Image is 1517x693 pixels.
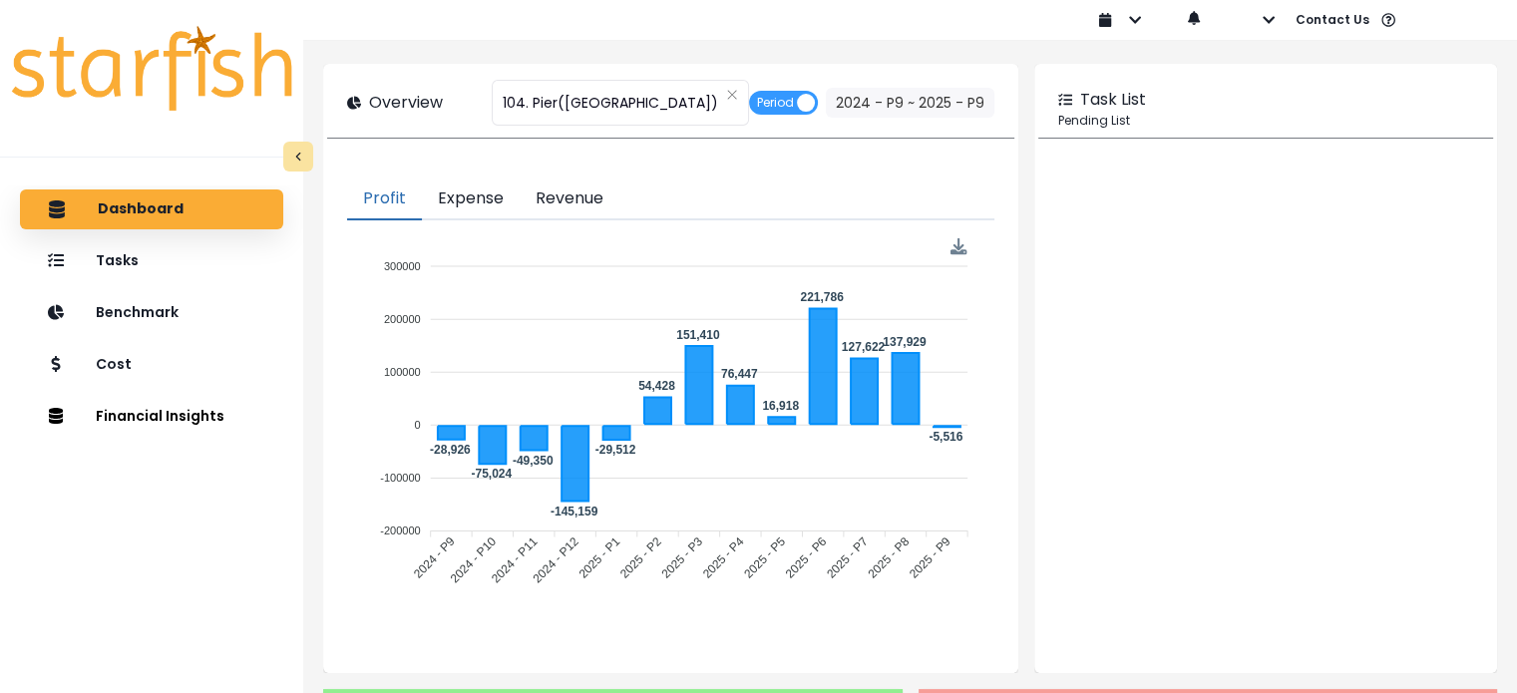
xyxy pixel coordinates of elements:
[20,293,283,333] button: Benchmark
[384,260,421,272] tspan: 300000
[422,178,520,220] button: Expense
[96,304,179,321] p: Benchmark
[757,91,794,115] span: Period
[741,534,788,581] tspan: 2025 - P5
[20,241,283,281] button: Tasks
[826,88,994,118] button: 2024 - P9 ~ 2025 - P9
[503,82,718,124] span: 104. Pier([GEOGRAPHIC_DATA])
[96,252,139,269] p: Tasks
[1058,112,1473,130] p: Pending List
[520,178,619,220] button: Revenue
[380,524,420,536] tspan: -200000
[411,534,458,581] tspan: 2024 - P9
[783,534,830,581] tspan: 2025 - P6
[576,534,623,581] tspan: 2025 - P1
[726,85,738,105] button: Clear
[700,534,747,581] tspan: 2025 - P4
[369,91,443,115] p: Overview
[950,238,967,255] div: Menu
[20,345,283,385] button: Cost
[824,534,871,581] tspan: 2025 - P7
[20,397,283,437] button: Financial Insights
[347,178,422,220] button: Profit
[866,534,913,581] tspan: 2025 - P8
[384,366,421,378] tspan: 100000
[531,534,582,586] tspan: 2024 - P12
[448,534,500,586] tspan: 2024 - P10
[617,534,664,581] tspan: 2025 - P2
[659,534,706,581] tspan: 2025 - P3
[415,419,421,431] tspan: 0
[1080,88,1146,112] p: Task List
[96,356,132,373] p: Cost
[20,189,283,229] button: Dashboard
[950,238,967,255] img: Download Profit
[907,534,953,581] tspan: 2025 - P9
[726,89,738,101] svg: close
[489,534,541,586] tspan: 2024 - P11
[380,472,420,484] tspan: -100000
[98,200,184,218] p: Dashboard
[384,313,421,325] tspan: 200000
